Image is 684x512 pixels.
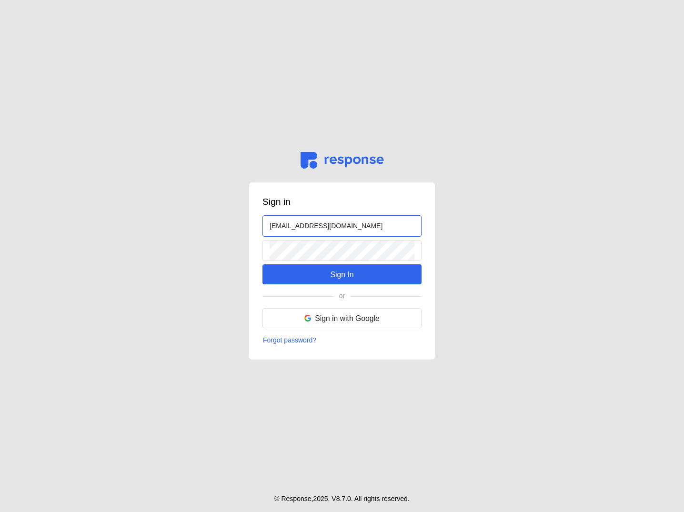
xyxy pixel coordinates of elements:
button: Sign In [262,264,422,284]
img: svg%3e [301,152,384,169]
button: Sign in with Google [262,308,422,328]
img: svg%3e [304,315,311,321]
p: © Response, 2025 . V 8.7.0 . All rights reserved. [274,494,410,504]
p: Sign in with Google [315,312,380,324]
h3: Sign in [262,196,422,209]
p: Forgot password? [263,335,316,346]
p: or [339,291,345,301]
button: Forgot password? [262,335,317,346]
input: Email [270,216,414,236]
p: Sign In [330,269,353,281]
